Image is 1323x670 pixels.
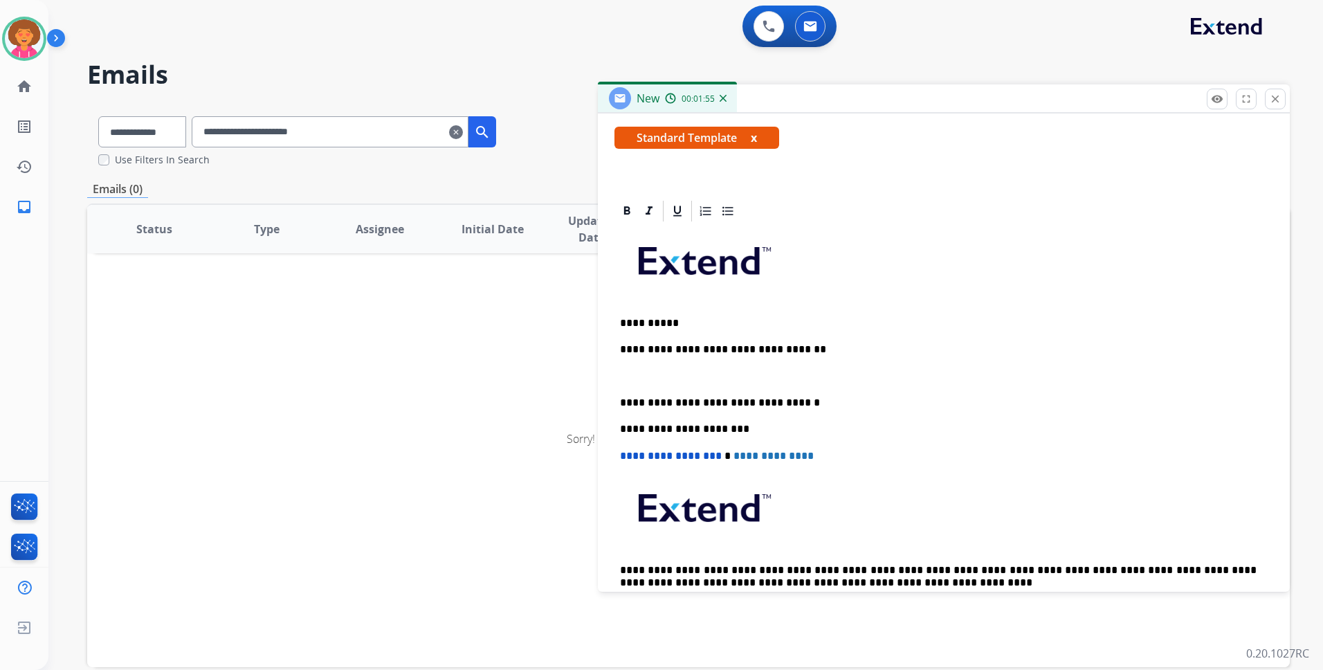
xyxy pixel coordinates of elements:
[695,201,716,221] div: Ordered List
[474,124,491,141] mat-icon: search
[16,159,33,175] mat-icon: history
[115,153,210,167] label: Use Filters In Search
[560,212,623,246] span: Updated Date
[614,127,779,149] span: Standard Template
[449,124,463,141] mat-icon: clear
[462,221,524,237] span: Initial Date
[5,19,44,58] img: avatar
[567,431,800,446] span: Sorry! There are no emails to display for current
[637,91,659,106] span: New
[16,78,33,95] mat-icon: home
[1269,93,1281,105] mat-icon: close
[617,201,637,221] div: Bold
[751,129,757,146] button: x
[639,201,659,221] div: Italic
[682,93,715,105] span: 00:01:55
[87,181,148,198] p: Emails (0)
[667,201,688,221] div: Underline
[87,61,1290,89] h2: Emails
[254,221,280,237] span: Type
[1211,93,1223,105] mat-icon: remove_red_eye
[718,201,738,221] div: Bullet List
[16,199,33,215] mat-icon: inbox
[356,221,404,237] span: Assignee
[136,221,172,237] span: Status
[1246,645,1309,662] p: 0.20.1027RC
[16,118,33,135] mat-icon: list_alt
[1240,93,1252,105] mat-icon: fullscreen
